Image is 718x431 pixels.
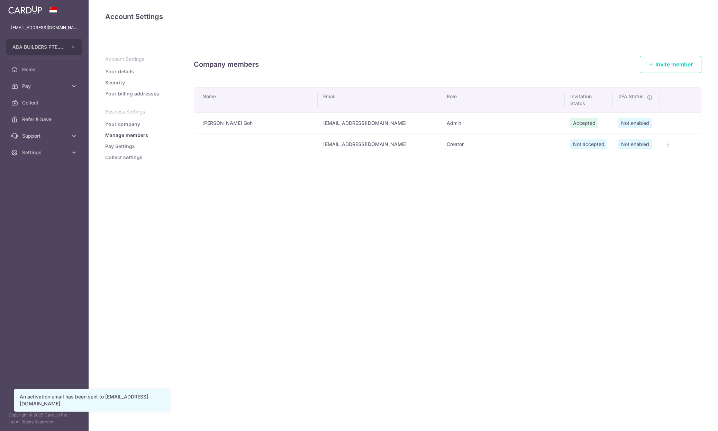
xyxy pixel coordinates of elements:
span: Support [22,132,68,139]
th: Invitation Status [565,88,613,112]
th: Role [441,88,565,112]
span: Accepted [570,118,598,128]
span: Not enabled [618,139,652,149]
span: Settings [22,149,68,156]
span: Refer & Save [22,116,68,123]
td: [EMAIL_ADDRESS][DOMAIN_NAME] [318,134,441,155]
a: Your billing addresses [105,90,159,97]
th: 2FA Status [613,88,660,112]
span: Collect [22,99,68,106]
td: [PERSON_NAME] Goh [194,112,318,134]
span: Invite member [655,61,693,68]
img: CardUp [8,6,42,14]
td: [EMAIL_ADDRESS][DOMAIN_NAME] [318,112,441,134]
span: Home [22,66,68,73]
a: Security [105,79,125,86]
a: Invite member [640,56,701,73]
td: Admin [441,112,565,134]
h4: Company members [194,59,259,70]
h4: Account Settings [105,11,701,22]
a: Your details [105,68,134,75]
span: ADA BUILDERS PTE. LTD. [12,44,64,51]
td: Creator [441,134,565,155]
p: [EMAIL_ADDRESS][DOMAIN_NAME] [11,24,78,31]
a: Manage members [105,132,148,139]
span: Not accepted [570,139,607,149]
p: Account Settings [105,56,160,63]
span: Pay [22,83,68,90]
a: Pay Settings [105,143,135,150]
div: An activation email has been sent to [EMAIL_ADDRESS][DOMAIN_NAME] [20,393,163,407]
span: Not enabled [618,118,652,128]
a: Your company [105,121,140,128]
p: Business Settings [105,108,160,115]
th: Email [318,88,441,112]
th: Name [194,88,318,112]
button: ADA BUILDERS PTE. LTD. [6,39,82,55]
a: Collect settings [105,154,143,161]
